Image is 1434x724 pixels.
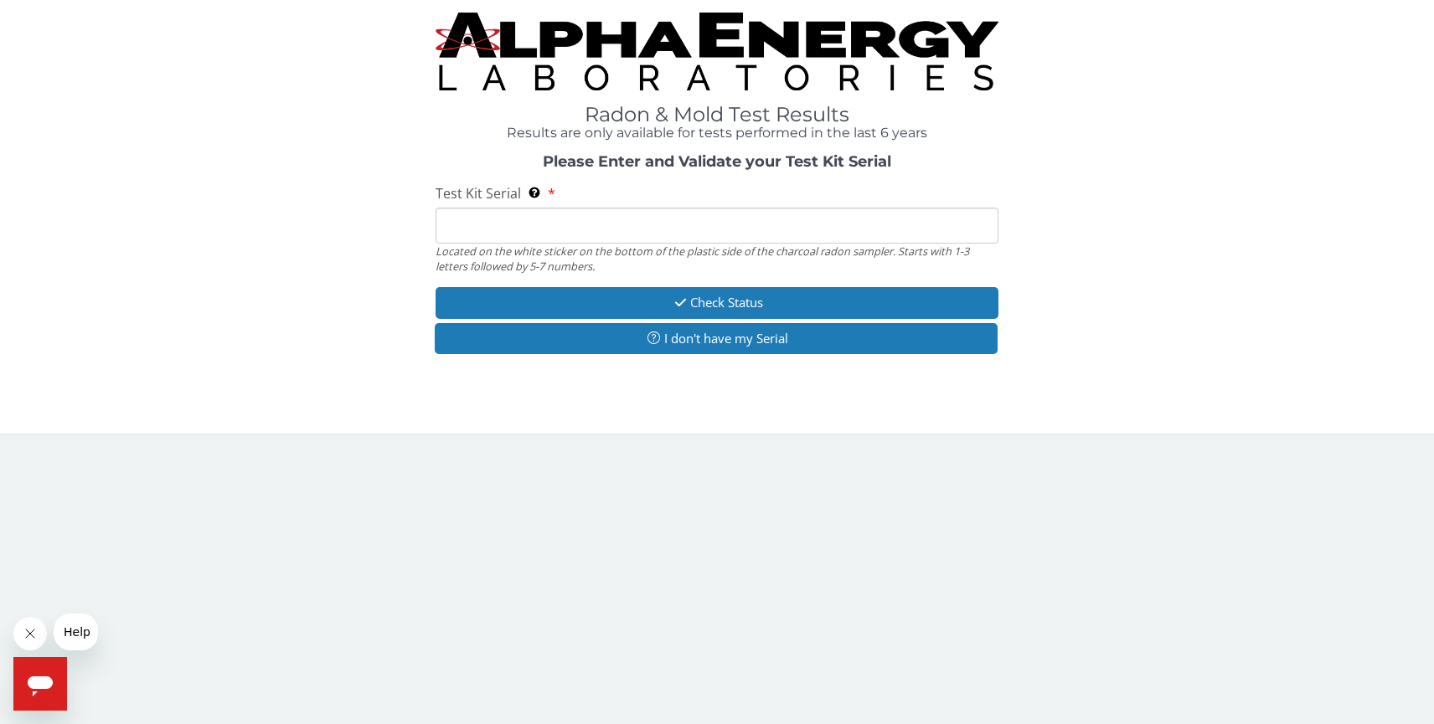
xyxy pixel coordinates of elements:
iframe: Button to launch messaging window [13,657,67,711]
button: I don't have my Serial [435,323,998,354]
div: Located on the white sticker on the bottom of the plastic side of the charcoal radon sampler. Sta... [436,244,999,275]
h1: Radon & Mold Test Results [436,104,999,126]
img: TightCrop.jpg [436,13,999,90]
h4: Results are only available for tests performed in the last 6 years [436,126,999,141]
iframe: Message from company [54,614,98,650]
iframe: Close message [13,617,47,650]
span: Test Kit Serial [436,184,521,203]
strong: Please Enter and Validate your Test Kit Serial [543,152,891,171]
button: Check Status [436,287,999,318]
